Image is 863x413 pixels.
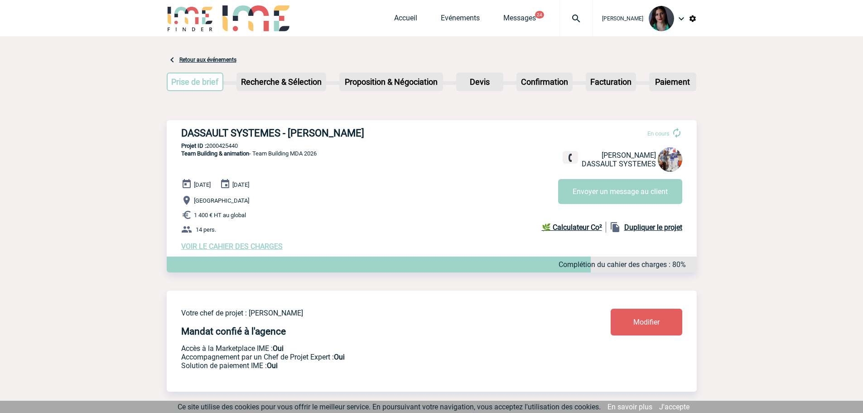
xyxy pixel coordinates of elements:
[587,73,635,90] p: Facturation
[181,142,206,149] b: Projet ID :
[181,127,453,139] h3: DASSAULT SYSTEMES - [PERSON_NAME]
[633,318,660,326] span: Modifier
[194,181,211,188] span: [DATE]
[602,15,643,22] span: [PERSON_NAME]
[582,160,656,168] span: DASSAULT SYSTEMES
[181,309,557,317] p: Votre chef de projet : [PERSON_NAME]
[566,154,574,162] img: fixe.png
[542,223,602,232] b: 🌿 Calculateur Co²
[610,222,621,233] img: file_copy-black-24dp.png
[394,14,417,26] a: Accueil
[237,73,325,90] p: Recherche & Sélection
[181,344,557,353] p: Accès à la Marketplace IME :
[517,73,572,90] p: Confirmation
[659,403,689,411] a: J'accepte
[181,353,557,361] p: Prestation payante
[267,361,278,370] b: Oui
[181,150,317,157] span: - Team Building MDA 2026
[179,57,236,63] a: Retour aux événements
[658,147,682,172] img: 122174-0.jpg
[181,361,557,370] p: Conformité aux process achat client, Prise en charge de la facturation, Mutualisation de plusieur...
[232,181,249,188] span: [DATE]
[624,223,682,232] b: Dupliquer le projet
[542,222,606,233] a: 🌿 Calculateur Co²
[194,197,249,204] span: [GEOGRAPHIC_DATA]
[535,11,544,19] button: 24
[168,73,223,90] p: Prise de brief
[558,179,682,204] button: Envoyer un message au client
[602,151,656,160] span: [PERSON_NAME]
[194,212,246,219] span: 1 400 € HT au global
[181,242,283,251] a: VOIR LE CAHIER DES CHARGES
[647,130,670,137] span: En cours
[178,403,601,411] span: Ce site utilise des cookies pour vous offrir le meilleur service. En poursuivant votre navigation...
[181,326,286,337] h4: Mandat confié à l'agence
[340,73,442,90] p: Proposition & Négociation
[503,14,536,26] a: Messages
[607,403,652,411] a: En savoir plus
[650,73,695,90] p: Paiement
[196,226,216,233] span: 14 pers.
[457,73,502,90] p: Devis
[649,6,674,31] img: 131235-0.jpeg
[334,353,345,361] b: Oui
[273,344,284,353] b: Oui
[181,150,249,157] span: Team Building & animation
[441,14,480,26] a: Evénements
[167,5,214,31] img: IME-Finder
[167,142,697,149] p: 2000425440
